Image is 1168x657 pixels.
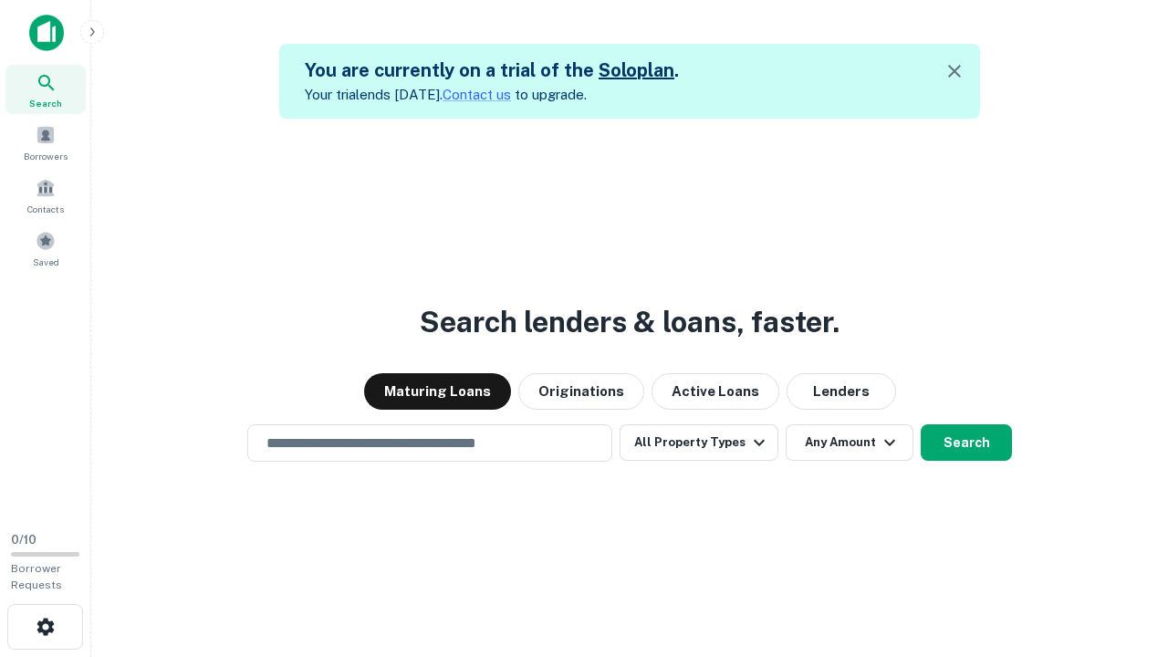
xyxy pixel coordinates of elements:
[5,118,86,167] a: Borrowers
[5,224,86,273] a: Saved
[11,562,62,591] span: Borrower Requests
[518,373,644,410] button: Originations
[27,202,64,216] span: Contacts
[599,59,674,81] a: Soloplan
[620,424,778,461] button: All Property Types
[1077,511,1168,599] iframe: Chat Widget
[364,373,511,410] button: Maturing Loans
[652,373,779,410] button: Active Loans
[921,424,1012,461] button: Search
[305,57,679,84] h5: You are currently on a trial of the .
[443,87,511,102] a: Contact us
[5,65,86,114] a: Search
[5,171,86,220] a: Contacts
[11,533,36,547] span: 0 / 10
[787,373,896,410] button: Lenders
[420,300,839,344] h3: Search lenders & loans, faster.
[786,424,913,461] button: Any Amount
[305,84,679,106] p: Your trial ends [DATE]. to upgrade.
[24,149,68,163] span: Borrowers
[33,255,59,269] span: Saved
[29,15,64,51] img: capitalize-icon.png
[29,96,62,110] span: Search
